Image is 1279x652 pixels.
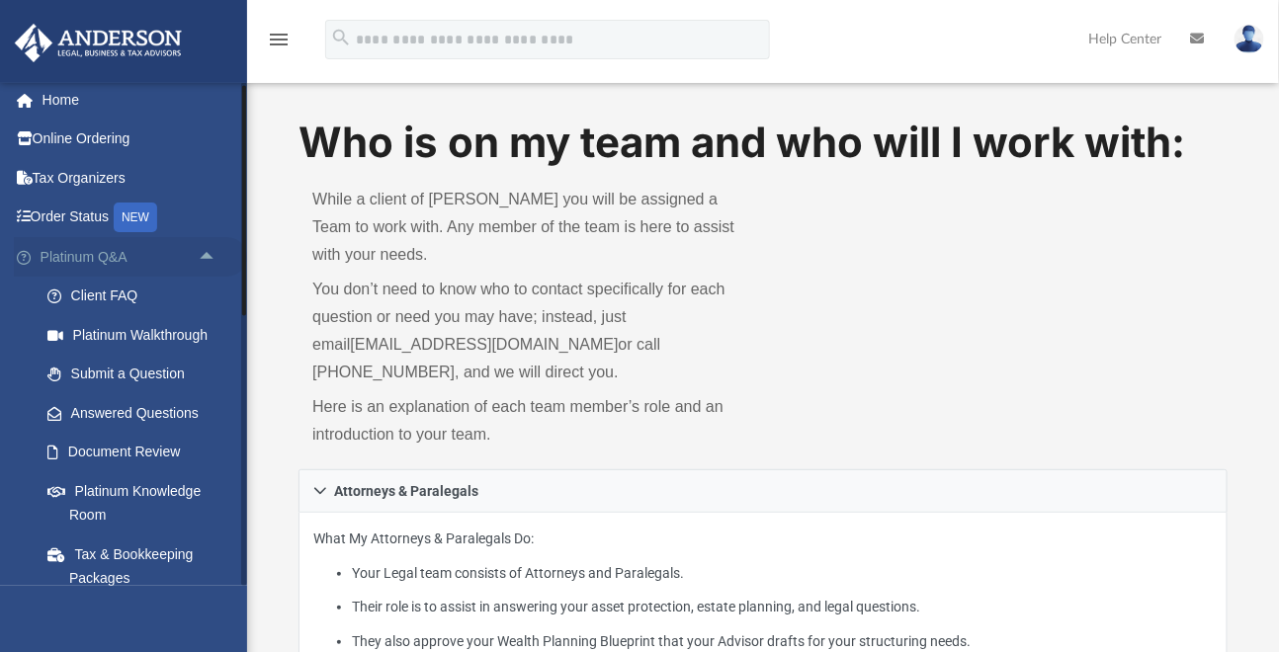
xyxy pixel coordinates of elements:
a: Tax & Bookkeeping Packages [28,534,247,598]
a: Client FAQ [28,277,247,316]
a: Answered Questions [28,393,247,433]
p: While a client of [PERSON_NAME] you will be assigned a Team to work with. Any member of the team ... [312,186,749,269]
a: Document Review [28,433,247,472]
a: [EMAIL_ADDRESS][DOMAIN_NAME] [350,336,618,353]
img: User Pic [1235,25,1264,53]
i: menu [267,28,291,51]
div: NEW [114,203,157,232]
h1: Who is on my team and who will I work with: [298,114,1228,172]
a: Platinum Knowledge Room [28,471,247,534]
a: Submit a Question [28,355,247,394]
a: Platinum Q&Aarrow_drop_up [14,237,247,277]
p: You don’t need to know who to contact specifically for each question or need you may have; instea... [312,276,749,386]
a: Platinum Walkthrough [28,315,247,355]
span: arrow_drop_up [198,237,237,278]
p: Here is an explanation of each team member’s role and an introduction to your team. [312,393,749,448]
li: Your Legal team consists of Attorneys and Paralegals. [352,561,1212,586]
span: Attorneys & Paralegals [334,484,478,498]
a: Tax Organizers [14,158,247,198]
a: Order StatusNEW [14,198,247,238]
a: Home [14,80,247,120]
img: Anderson Advisors Platinum Portal [9,24,188,62]
a: Attorneys & Paralegals [298,469,1228,513]
a: Online Ordering [14,120,247,159]
i: search [330,27,352,48]
a: menu [267,38,291,51]
li: Their role is to assist in answering your asset protection, estate planning, and legal questions. [352,595,1212,619]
